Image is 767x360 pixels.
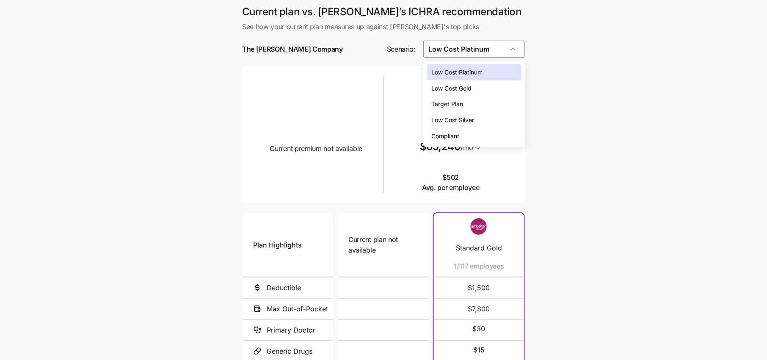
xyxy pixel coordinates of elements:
[242,44,343,55] span: The [PERSON_NAME] Company
[461,144,473,151] span: /mo
[267,283,301,293] span: Deductible
[473,345,485,355] span: $15
[456,243,502,253] span: Standard Gold
[348,234,418,256] span: Current plan not available
[420,142,461,152] span: $65,240
[267,346,312,357] span: Generic Drugs
[267,304,328,314] span: Max Out-of-Pocket
[462,218,496,234] img: Carrier
[267,325,315,335] span: Primary Doctor
[242,22,525,32] span: See how your current plan measures up against [PERSON_NAME]'s top picks
[444,299,514,319] span: $7,800
[444,278,514,298] span: $1,500
[454,261,504,272] span: 1/117 employees
[270,143,363,154] span: Current premium not available
[242,5,525,18] h1: Current plan vs. [PERSON_NAME]’s ICHRA recommendation
[473,324,486,334] span: $30
[422,182,480,193] span: Avg. per employee
[253,240,302,250] span: Plan Highlights
[432,132,460,141] span: Compliant
[432,115,475,125] span: Low Cost Silver
[387,44,416,55] span: Scenario:
[432,68,483,77] span: Low Cost Platinum
[432,99,464,109] span: Target Plan
[432,84,472,93] span: Low Cost Gold
[422,172,480,193] span: $502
